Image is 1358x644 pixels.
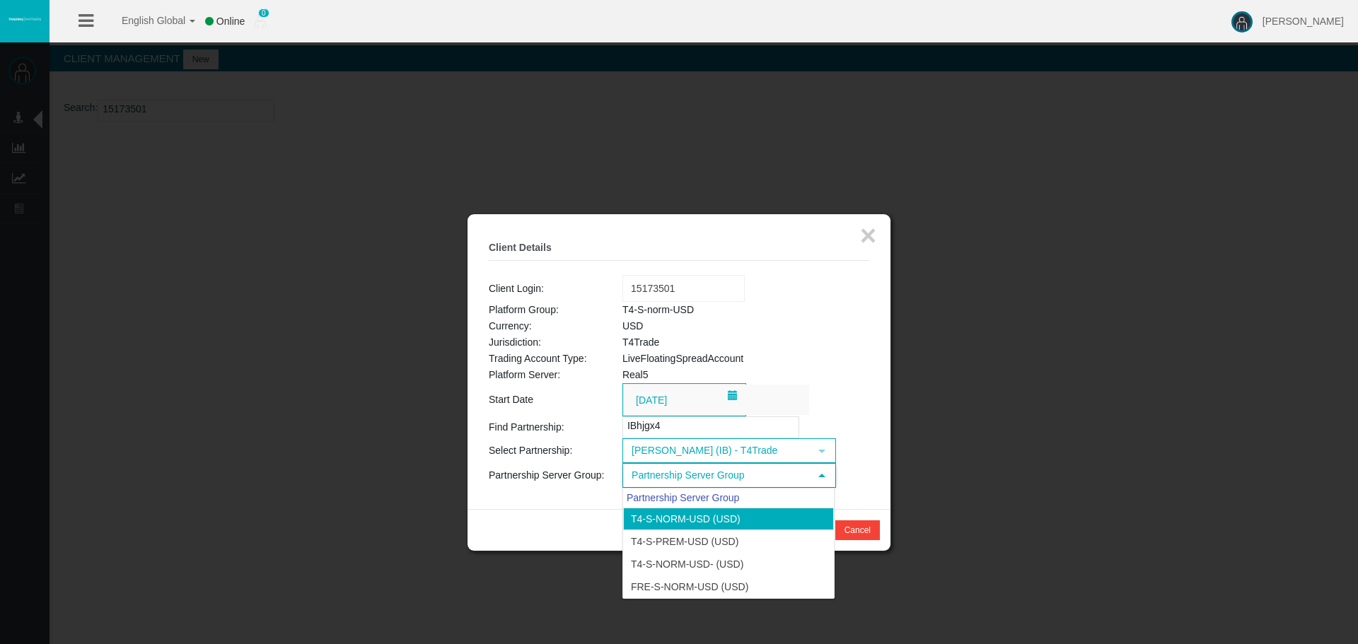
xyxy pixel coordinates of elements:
li: T4-S-norm-USD (USD) [623,508,834,530]
li: T4-S-Prem-USD (USD) [623,530,834,553]
b: Client Details [489,242,552,253]
td: Client Login: [489,275,622,302]
img: user-image [1231,11,1253,33]
span: Real5 [622,369,649,380]
span: English Global [103,15,185,26]
span: select [816,470,828,481]
span: [PERSON_NAME] [1263,16,1344,27]
span: [PERSON_NAME] (IB) - T4Trade [624,440,809,462]
li: T4-S-norm-USD- (USD) [623,553,834,575]
td: Platform Group: [489,302,622,318]
span: select [816,445,828,457]
div: Partnership Server Group [623,488,834,508]
td: Jurisdiction: [489,334,622,351]
button: × [860,221,876,250]
span: T4-S-norm-USD [622,304,694,315]
td: Start Date [489,383,622,416]
span: 0 [258,8,269,18]
span: LiveFloatingSpreadAccount [622,353,743,364]
img: logo.svg [7,16,42,22]
button: Cancel [835,520,880,540]
span: Find Partnership: [489,421,564,433]
li: FRE-S-norm-USD (USD) [623,575,834,598]
span: Partnership Server Group: [489,469,604,481]
td: Platform Server: [489,367,622,383]
td: Trading Account Type: [489,351,622,367]
span: Select Partnership: [489,445,572,456]
img: user_small.png [255,15,266,29]
td: Currency: [489,318,622,334]
span: T4Trade [622,336,659,348]
span: USD [622,320,644,332]
span: Online [216,16,245,27]
span: Partnership Server Group [624,464,809,486]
